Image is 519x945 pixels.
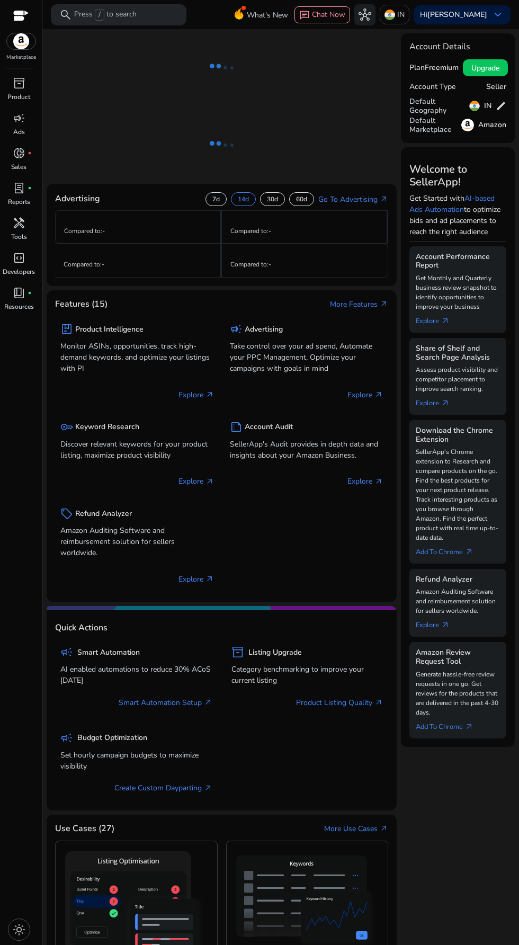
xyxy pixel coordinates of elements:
p: Explore [178,389,214,400]
span: summarize [230,421,243,433]
span: Chat Now [312,10,345,20]
h5: Freemium [425,64,459,73]
span: inventory_2 [13,77,25,90]
span: arrow_outward [374,477,383,486]
span: arrow_outward [380,824,388,833]
h4: Advertising [55,194,100,204]
span: lab_profile [13,182,25,194]
h5: Keyword Research [75,423,139,432]
a: More Use Casesarrow_outward [324,823,388,834]
p: 14d [238,195,249,203]
span: arrow_outward [380,195,388,203]
span: / [95,9,104,21]
p: Get Started with to optimize bids and ad placements to reach the right audience [409,193,506,237]
span: campaign [60,732,73,744]
span: fiber_manual_record [28,291,32,295]
p: Set hourly campaign budgets to maximize visibility [60,750,212,772]
p: Tools [11,232,27,242]
a: Explorearrow_outward [416,616,458,630]
p: Explore [178,476,214,487]
span: search [59,8,72,21]
p: Reports [8,197,30,207]
span: What's New [247,6,288,24]
p: Hi [420,11,487,19]
span: arrow_outward [374,698,383,707]
h4: Account Details [409,42,506,52]
h5: Product Intelligence [75,325,144,334]
h5: IN [484,102,491,111]
a: Smart Automation Setup [119,697,212,708]
h5: Amazon Review Request Tool [416,648,500,666]
p: Category benchmarking to improve your current listing [231,664,383,686]
h5: Plan [409,64,425,73]
p: Marketplace [6,54,36,61]
span: - [269,260,271,269]
h4: Features (15) [55,299,108,309]
h5: Advertising [245,325,283,334]
p: Compared to : [64,226,212,236]
span: keyboard_arrow_down [491,8,504,21]
span: inventory_2 [231,646,244,658]
p: Amazon Auditing Software and reimbursement solution for sellers worldwide. [60,525,214,558]
span: arrow_outward [205,477,214,486]
span: Upgrade [471,63,499,74]
h5: Default Geography [409,97,469,115]
span: arrow_outward [465,548,473,556]
h5: Default Marketplace [409,117,461,135]
span: - [102,227,105,235]
span: package [60,323,73,335]
h5: Download the Chrome Extension [416,426,500,444]
span: handyman [13,217,25,229]
span: edit [496,101,506,111]
h5: Refund Analyzer [416,575,500,584]
p: SellerApp's Chrome extension to Research and compare products on the go. Find the best products f... [416,447,500,542]
button: Upgrade [463,59,508,76]
p: Product [7,92,30,102]
h4: Quick Actions [55,623,108,633]
p: Press to search [74,9,137,21]
span: arrow_outward [441,317,450,325]
p: Explore [347,389,383,400]
img: amazon.svg [7,33,35,49]
p: Amazon Auditing Software and reimbursement solution for sellers worldwide. [416,587,500,616]
span: arrow_outward [204,698,212,707]
p: 60d [296,195,307,203]
p: Sales [11,162,26,172]
span: arrow_outward [205,575,214,583]
a: Add To Chrome [416,542,482,557]
h5: Smart Automation [77,648,140,657]
span: arrow_outward [465,723,473,731]
h5: Account Audit [245,423,293,432]
a: Add To Chrome [416,717,482,732]
a: Go To Advertisingarrow_outward [318,194,388,205]
span: hub [359,8,371,21]
span: arrow_outward [441,621,450,629]
p: Take control over your ad spend, Automate your PPC Management, Optimize your campaigns with goals... [230,341,383,374]
h3: Welcome to SellerApp! [409,163,506,189]
span: arrow_outward [380,300,388,308]
a: Explorearrow_outward [416,394,458,408]
p: SellerApp's Audit provides in depth data and insights about your Amazon Business. [230,439,383,461]
button: chatChat Now [294,6,350,23]
span: book_4 [13,287,25,299]
a: More Featuresarrow_outward [330,299,388,310]
img: in.svg [384,10,395,20]
p: Compared to : [64,260,212,269]
p: Generate hassle-free review requests in one go. Get reviews for the products that are delivered i... [416,670,500,717]
h5: Share of Shelf and Search Page Analysis [416,344,500,362]
img: in.svg [469,101,480,111]
p: Monitor ASINs, opportunities, track high-demand keywords, and optimize your listings with PI [60,341,214,374]
h5: Account Performance Report [416,253,500,271]
p: Explore [178,574,214,585]
p: Assess product visibility and competitor placement to improve search ranking. [416,365,500,394]
span: campaign [13,112,25,124]
img: amazon.svg [461,119,474,131]
span: donut_small [13,147,25,159]
span: chat [299,10,310,21]
p: Compared to : [230,226,379,236]
span: arrow_outward [374,390,383,399]
span: arrow_outward [205,390,214,399]
p: 7d [212,195,220,203]
span: - [269,227,271,235]
h5: Listing Upgrade [248,648,302,657]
